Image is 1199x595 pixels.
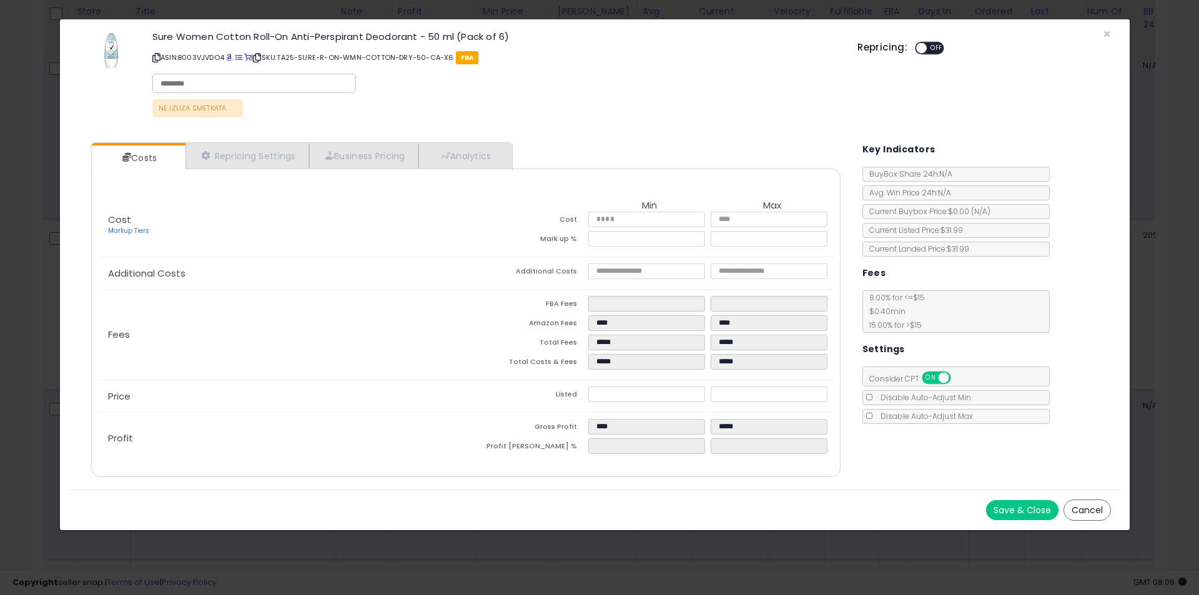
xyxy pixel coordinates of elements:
span: ON [923,373,939,383]
p: Fees [98,330,466,340]
h5: Repricing: [857,42,907,52]
a: Your listing only [244,52,251,62]
button: Save & Close [986,500,1058,520]
span: Consider CPT: [863,373,967,384]
img: 31z-UfBpwyL._SL60_.jpg [92,32,130,69]
h5: Fees [862,265,886,281]
span: Disable Auto-Adjust Min [874,392,971,403]
a: Costs [92,145,184,170]
p: Profit [98,433,466,443]
span: Current Buybox Price: [863,206,990,217]
span: 8.00 % for <= $15 [863,292,925,330]
h5: Key Indicators [862,142,935,157]
a: All offer listings [235,52,242,62]
td: Total Fees [466,335,588,354]
p: Price [98,391,466,401]
td: Listed [466,386,588,406]
span: Avg. Win Price 24h: N/A [863,187,951,198]
td: Profit [PERSON_NAME] % [466,438,588,458]
p: Additional Costs [98,268,466,278]
span: Disable Auto-Adjust Max [874,411,973,421]
a: Markup Tiers [108,226,149,235]
h3: Sure Women Cotton Roll-On Anti-Perspirant Deodorant - 50 ml (Pack of 6) [152,32,839,41]
th: Min [588,200,711,212]
p: ASIN: B003VJVDO4 | SKU: TA25-SURE-R-ON-WMN-COTTON-DRY-50-CA-X6 [152,47,839,67]
p: NE IZLIZA SMETKATA [152,99,243,117]
button: Cancel [1063,499,1111,521]
td: Cost [466,212,588,231]
td: Additional Costs [466,263,588,283]
td: Gross Profit [466,419,588,438]
span: FBA [456,51,479,64]
a: BuyBox page [226,52,233,62]
span: 15.00 % for > $15 [863,320,922,330]
span: $0.00 [948,206,990,217]
span: × [1103,25,1111,43]
span: Current Listed Price: $31.99 [863,225,963,235]
span: $0.40 min [863,306,905,317]
th: Max [711,200,833,212]
span: BuyBox Share 24h: N/A [863,169,952,179]
span: Current Landed Price: $31.99 [863,243,969,254]
span: OFF [927,43,947,54]
p: Cost [98,215,466,236]
a: Analytics [418,143,511,169]
a: Business Pricing [309,143,418,169]
span: ( N/A ) [971,206,990,217]
span: OFF [949,373,969,383]
td: Total Costs & Fees [466,354,588,373]
td: Mark up % [466,231,588,250]
td: Amazon Fees [466,315,588,335]
a: Repricing Settings [185,143,309,169]
td: FBA Fees [466,296,588,315]
h5: Settings [862,342,905,357]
